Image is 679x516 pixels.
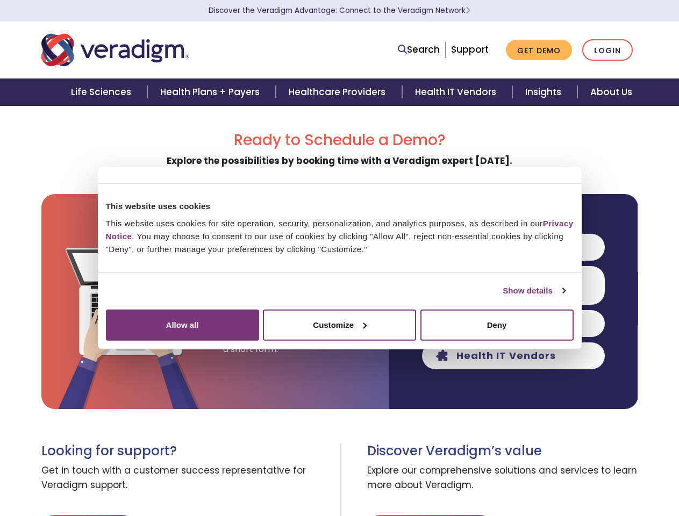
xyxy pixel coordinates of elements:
a: Discover the Veradigm Advantage: Connect to the Veradigm NetworkLearn More [209,5,470,16]
span: Explore our comprehensive solutions and services to learn more about Veradigm. [367,459,638,498]
a: Search [398,42,440,57]
span: Get in touch with a customer success representative for Veradigm support. [41,459,332,498]
a: Show details [503,284,565,297]
strong: Explore the possibilities by booking time with a Veradigm expert [DATE]. [167,154,512,167]
img: Veradigm logo [41,32,189,68]
h3: Discover Veradigm’s value [367,443,638,459]
h3: Looking for support? [41,443,332,459]
button: Allow all [106,309,259,340]
a: Health Plans + Payers [147,78,276,106]
a: Insights [512,78,577,106]
a: Health IT Vendors [402,78,512,106]
a: About Us [577,78,645,106]
div: This website uses cookies [106,200,574,213]
span: Learn More [466,5,470,16]
button: Customize [263,309,416,340]
h2: Ready to Schedule a Demo? [41,131,638,149]
a: Privacy Notice [106,218,574,240]
a: Life Sciences [58,78,147,106]
a: Healthcare Providers [276,78,402,106]
a: Login [582,39,633,61]
div: This website uses cookies for site operation, security, personalization, and analytics purposes, ... [106,217,574,255]
button: Deny [420,309,574,340]
a: Support [451,43,489,56]
a: Get Demo [506,40,572,61]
